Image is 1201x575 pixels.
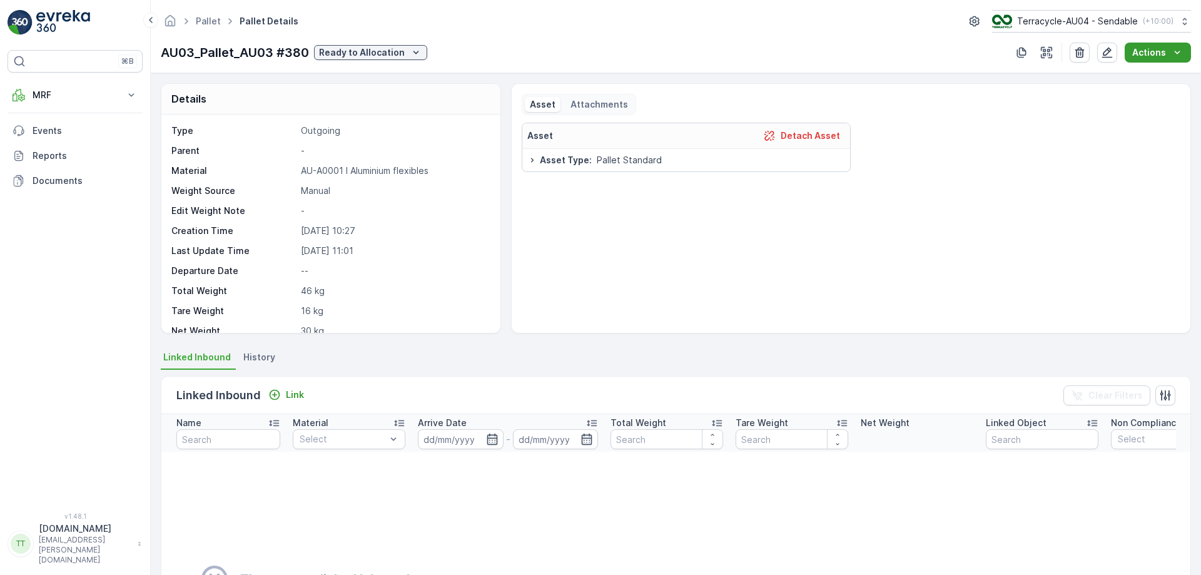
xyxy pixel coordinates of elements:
[1017,15,1138,28] p: Terracycle-AU04 - Sendable
[237,15,301,28] span: Pallet Details
[176,387,261,404] p: Linked Inbound
[300,433,386,445] p: Select
[171,305,296,317] p: Tare Weight
[286,389,304,401] p: Link
[11,534,31,554] div: TT
[171,145,296,157] p: Parent
[611,417,666,429] p: Total Weight
[527,130,553,142] p: Asset
[33,125,138,137] p: Events
[992,10,1191,33] button: Terracycle-AU04 - Sendable(+10:00)
[33,89,118,101] p: MRF
[301,325,487,337] p: 30 kg
[176,429,280,449] input: Search
[301,185,487,197] p: Manual
[33,175,138,187] p: Documents
[171,125,296,137] p: Type
[171,325,296,337] p: Net Weight
[176,417,201,429] p: Name
[161,43,309,62] p: AU03_Pallet_AU03 #380
[171,205,296,217] p: Edit Weight Note
[8,512,143,520] span: v 1.48.1
[736,429,848,449] input: Search
[1125,43,1191,63] button: Actions
[301,285,487,297] p: 46 kg
[171,245,296,257] p: Last Update Time
[171,225,296,237] p: Creation Time
[171,265,296,277] p: Departure Date
[8,168,143,193] a: Documents
[171,91,206,106] p: Details
[570,98,628,111] p: Attachments
[992,14,1012,28] img: terracycle_logo.png
[8,83,143,108] button: MRF
[513,429,599,449] input: dd/mm/yyyy
[418,429,504,449] input: dd/mm/yyyy
[121,56,134,66] p: ⌘B
[171,165,296,177] p: Material
[301,145,487,157] p: -
[506,432,510,447] p: -
[611,429,723,449] input: Search
[861,417,910,429] p: Net Weight
[301,225,487,237] p: [DATE] 10:27
[8,522,143,565] button: TT[DOMAIN_NAME][EMAIL_ADDRESS][PERSON_NAME][DOMAIN_NAME]
[314,45,427,60] button: Ready to Allocation
[1111,417,1182,429] p: Non Compliance
[163,19,177,29] a: Homepage
[39,535,131,565] p: [EMAIL_ADDRESS][PERSON_NAME][DOMAIN_NAME]
[33,150,138,162] p: Reports
[39,522,131,535] p: [DOMAIN_NAME]
[736,417,788,429] p: Tare Weight
[597,154,662,166] span: Pallet Standard
[1088,389,1143,402] p: Clear Filters
[293,417,328,429] p: Material
[758,128,845,143] button: Detach Asset
[540,154,592,166] span: Asset Type :
[986,429,1098,449] input: Search
[301,125,487,137] p: Outgoing
[1132,46,1166,59] p: Actions
[163,351,231,364] span: Linked Inbound
[196,16,221,26] a: Pallet
[319,46,405,59] p: Ready to Allocation
[530,98,555,111] p: Asset
[781,130,840,142] p: Detach Asset
[301,245,487,257] p: [DATE] 11:01
[171,285,296,297] p: Total Weight
[171,185,296,197] p: Weight Source
[8,10,33,35] img: logo
[1143,16,1173,26] p: ( +10:00 )
[8,118,143,143] a: Events
[8,143,143,168] a: Reports
[301,265,487,277] p: --
[263,387,309,402] button: Link
[301,205,487,217] p: -
[243,351,275,364] span: History
[418,417,467,429] p: Arrive Date
[301,165,487,177] p: AU-A0001 I Aluminium flexibles
[1063,385,1150,405] button: Clear Filters
[36,10,90,35] img: logo_light-DOdMpM7g.png
[301,305,487,317] p: 16 kg
[986,417,1046,429] p: Linked Object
